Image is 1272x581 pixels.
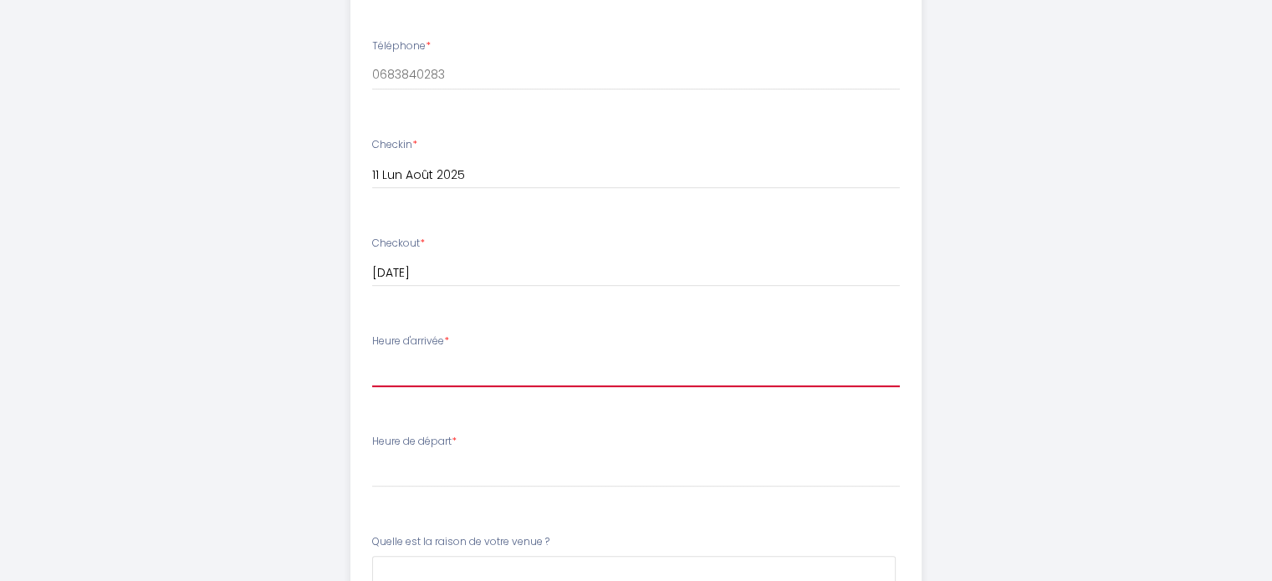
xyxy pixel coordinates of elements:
label: Checkout [372,236,425,252]
label: Heure d'arrivée [372,334,449,349]
label: Quelle est la raison de votre venue ? [372,534,549,550]
label: Checkin [372,137,417,153]
label: Téléphone [372,38,431,54]
label: Heure de départ [372,434,457,450]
